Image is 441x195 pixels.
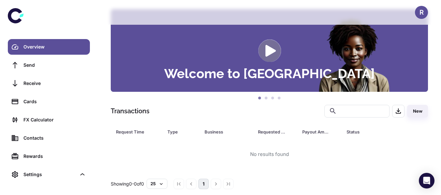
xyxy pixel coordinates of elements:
div: Send [23,62,86,69]
div: No results found [250,151,289,158]
div: Requested Amount [258,127,286,136]
button: 2 [263,95,269,102]
div: Overview [23,43,86,50]
div: Payout Amount [302,127,330,136]
p: Showing 0-0 of 0 [111,180,144,188]
span: Request Time [116,127,160,136]
button: New [407,105,428,118]
h1: Transactions [111,106,149,116]
span: Type [167,127,197,136]
button: page 1 [198,179,209,189]
div: Receive [23,80,86,87]
button: 3 [269,95,276,102]
span: Requested Amount [258,127,294,136]
div: FX Calculator [23,116,86,123]
a: Overview [8,39,90,55]
div: Request Time [116,127,151,136]
div: Settings [23,171,76,178]
a: Cards [8,94,90,109]
div: Rewards [23,153,86,160]
div: Open Intercom Messenger [419,173,434,188]
span: Status [347,127,401,136]
button: 4 [276,95,282,102]
a: Send [8,57,90,73]
div: Cards [23,98,86,105]
button: 25 [147,179,167,188]
div: Settings [8,167,90,182]
span: Payout Amount [302,127,339,136]
div: Status [347,127,392,136]
a: Receive [8,76,90,91]
button: R [415,6,428,19]
nav: pagination navigation [173,179,235,189]
a: Contacts [8,130,90,146]
a: Rewards [8,148,90,164]
div: Contacts [23,134,86,142]
button: 1 [256,95,263,102]
a: FX Calculator [8,112,90,128]
div: Type [167,127,188,136]
h3: Welcome to [GEOGRAPHIC_DATA] [164,67,375,80]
